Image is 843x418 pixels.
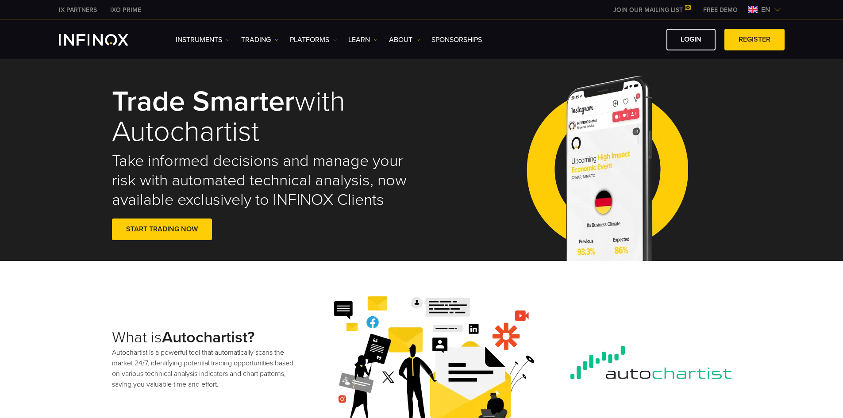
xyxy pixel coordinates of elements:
[241,35,279,45] a: TRADING
[758,4,774,15] span: en
[724,29,785,50] a: REGISTER
[162,328,254,347] strong: Autochartist?
[59,34,149,46] a: INFINOX Logo
[697,5,744,15] a: INFINOX MENU
[112,219,212,240] a: START TRADING NOW
[666,29,716,50] a: LOGIN
[290,35,337,45] a: PLATFORMS
[431,35,482,45] a: SPONSORSHIPS
[112,84,295,119] strong: Trade Smarter
[52,5,104,15] a: INFINOX
[176,35,230,45] a: Instruments
[104,5,148,15] a: INFINOX
[112,151,409,210] h2: Take informed decisions and manage your risk with automated technical analysis, now available exc...
[389,35,420,45] a: ABOUT
[607,6,697,14] a: JOIN OUR MAILING LIST
[348,35,378,45] a: Learn
[112,328,298,347] h2: What is
[112,347,298,390] p: Autochartist is a powerful tool that automatically scans the market 24/7, identifying potential t...
[112,87,409,147] h1: with Autochartist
